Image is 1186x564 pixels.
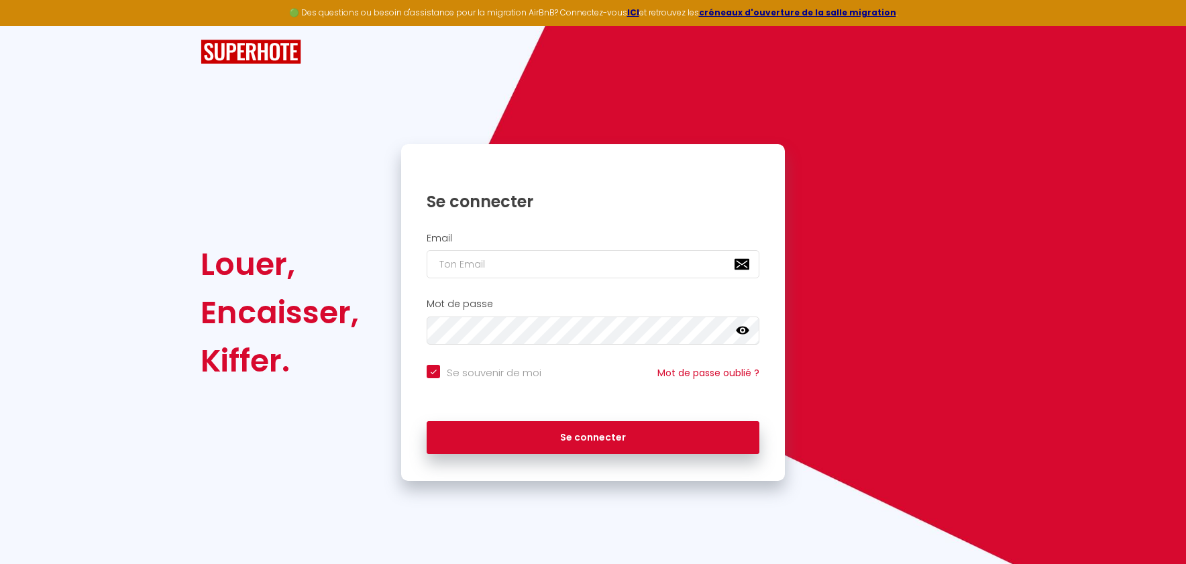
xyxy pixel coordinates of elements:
div: Kiffer. [201,337,359,385]
a: créneaux d'ouverture de la salle migration [699,7,896,18]
a: ICI [627,7,639,18]
img: SuperHote logo [201,40,301,64]
a: Mot de passe oublié ? [657,366,759,380]
input: Ton Email [427,250,759,278]
h2: Email [427,233,759,244]
button: Se connecter [427,421,759,455]
div: Encaisser, [201,288,359,337]
h2: Mot de passe [427,298,759,310]
h1: Se connecter [427,191,759,212]
div: Louer, [201,240,359,288]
